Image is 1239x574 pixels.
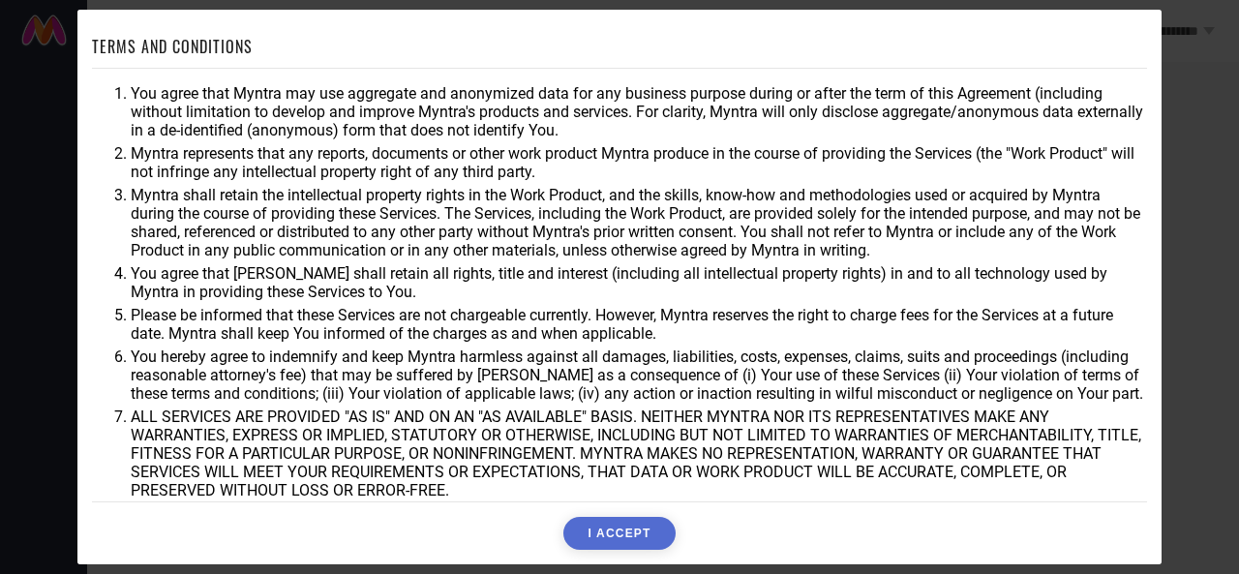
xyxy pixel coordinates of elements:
[131,264,1147,301] li: You agree that [PERSON_NAME] shall retain all rights, title and interest (including all intellect...
[131,347,1147,403] li: You hereby agree to indemnify and keep Myntra harmless against all damages, liabilities, costs, e...
[131,84,1147,139] li: You agree that Myntra may use aggregate and anonymized data for any business purpose during or af...
[131,306,1147,343] li: Please be informed that these Services are not chargeable currently. However, Myntra reserves the...
[563,517,675,550] button: I ACCEPT
[131,186,1147,259] li: Myntra shall retain the intellectual property rights in the Work Product, and the skills, know-ho...
[131,144,1147,181] li: Myntra represents that any reports, documents or other work product Myntra produce in the course ...
[131,408,1147,499] li: ALL SERVICES ARE PROVIDED "AS IS" AND ON AN "AS AVAILABLE" BASIS. NEITHER MYNTRA NOR ITS REPRESEN...
[92,35,253,58] h1: TERMS AND CONDITIONS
